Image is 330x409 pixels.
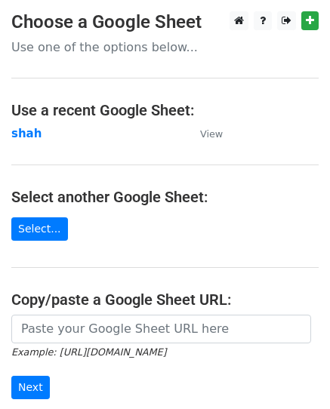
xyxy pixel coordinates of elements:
[11,39,319,55] p: Use one of the options below...
[11,315,311,343] input: Paste your Google Sheet URL here
[185,127,223,140] a: View
[11,291,319,309] h4: Copy/paste a Google Sheet URL:
[11,101,319,119] h4: Use a recent Google Sheet:
[200,128,223,140] small: View
[11,127,42,140] a: shah
[11,188,319,206] h4: Select another Google Sheet:
[11,11,319,33] h3: Choose a Google Sheet
[11,346,166,358] small: Example: [URL][DOMAIN_NAME]
[11,376,50,399] input: Next
[11,217,68,241] a: Select...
